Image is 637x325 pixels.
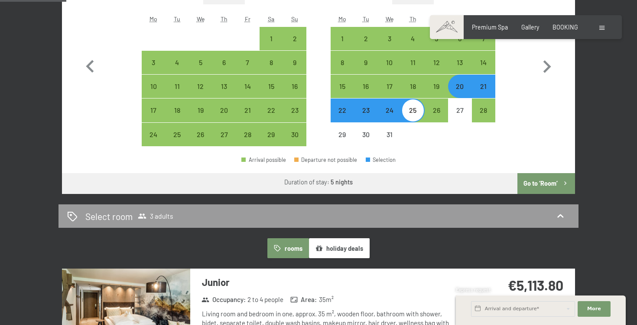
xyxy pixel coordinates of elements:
[401,51,425,74] div: Arrival possible
[472,98,495,122] div: Sun Dec 28 2025
[377,123,401,146] div: Wed Dec 31 2025
[354,51,377,74] div: Tue Dec 09 2025
[552,23,578,31] a: BOOKING
[294,157,357,163] div: Departure not possible
[212,75,236,98] div: Thu Nov 13 2025
[448,27,471,50] div: Sat Dec 06 2025
[236,123,259,146] div: Arrival possible
[260,75,283,98] div: Sat Nov 15 2025
[236,51,259,74] div: Arrival possible
[241,157,286,163] div: Arrival possible
[331,131,353,153] div: 29
[426,83,447,105] div: 19
[378,35,400,57] div: 3
[165,98,188,122] div: Tue Nov 18 2025
[378,83,400,105] div: 17
[319,295,334,304] span: 35 m²
[355,35,377,57] div: 2
[508,277,563,293] strong: €5,113.80
[425,98,448,122] div: Arrival possible
[331,178,353,186] b: 5 nights
[426,35,447,57] div: 5
[331,83,353,105] div: 15
[236,98,259,122] div: Fri Nov 21 2025
[142,123,165,146] div: Arrival possible
[354,123,377,146] div: Tue Dec 30 2025
[260,98,283,122] div: Sat Nov 22 2025
[402,83,424,105] div: 18
[213,83,235,105] div: 13
[267,238,309,258] button: rooms
[473,35,494,57] div: 7
[401,75,425,98] div: Arrival possible
[237,83,258,105] div: 14
[426,107,447,128] div: 26
[473,107,494,128] div: 28
[260,75,283,98] div: Arrival possible
[260,59,282,81] div: 8
[236,51,259,74] div: Fri Nov 07 2025
[472,27,495,50] div: Sun Dec 07 2025
[165,75,188,98] div: Arrival possible
[236,75,259,98] div: Fri Nov 14 2025
[448,75,471,98] div: Sat Dec 20 2025
[283,51,306,74] div: Sun Nov 09 2025
[448,51,471,74] div: Arrival possible
[190,107,211,128] div: 19
[521,23,539,31] span: Gallery
[331,51,354,74] div: Mon Dec 08 2025
[142,51,165,74] div: Mon Nov 03 2025
[237,107,258,128] div: 21
[425,51,448,74] div: Arrival possible
[189,123,212,146] div: Arrival possible
[472,75,495,98] div: Arrival possible
[260,27,283,50] div: Arrival possible
[189,123,212,146] div: Wed Nov 26 2025
[283,98,306,122] div: Sun Nov 23 2025
[331,98,354,122] div: Arrival possible
[260,35,282,57] div: 1
[354,27,377,50] div: Tue Dec 02 2025
[85,210,133,223] h2: Select room
[212,123,236,146] div: Arrival possible
[165,123,188,146] div: Tue Nov 25 2025
[425,51,448,74] div: Fri Dec 12 2025
[402,35,424,57] div: 4
[331,27,354,50] div: Arrival possible
[331,98,354,122] div: Mon Dec 22 2025
[247,295,283,304] span: 2 to 4 people
[377,27,401,50] div: Arrival possible
[355,131,377,153] div: 30
[472,98,495,122] div: Arrival possible
[142,75,165,98] div: Mon Nov 10 2025
[212,123,236,146] div: Thu Nov 27 2025
[578,301,611,317] button: More
[448,98,471,122] div: Arrival not possible
[338,15,346,23] abbr: Monday
[142,98,165,122] div: Mon Nov 17 2025
[377,98,401,122] div: Wed Dec 24 2025
[236,98,259,122] div: Arrival possible
[401,27,425,50] div: Thu Dec 04 2025
[377,51,401,74] div: Wed Dec 10 2025
[142,123,165,146] div: Mon Nov 24 2025
[212,51,236,74] div: Arrival possible
[331,75,354,98] div: Mon Dec 15 2025
[189,51,212,74] div: Arrival possible
[425,75,448,98] div: Fri Dec 19 2025
[377,123,401,146] div: Arrival not possible
[260,51,283,74] div: Sat Nov 08 2025
[143,131,164,153] div: 24
[425,98,448,122] div: Fri Dec 26 2025
[331,27,354,50] div: Mon Dec 01 2025
[448,27,471,50] div: Arrival possible
[260,123,283,146] div: Arrival possible
[283,75,306,98] div: Sun Nov 16 2025
[149,15,157,23] abbr: Monday
[377,98,401,122] div: Arrival possible
[378,131,400,153] div: 31
[268,15,274,23] abbr: Saturday
[456,287,491,292] span: Express request
[291,15,298,23] abbr: Sunday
